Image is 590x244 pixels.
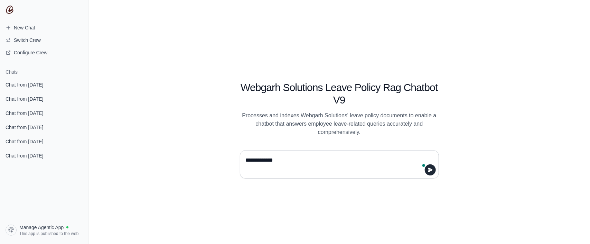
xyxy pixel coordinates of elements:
[14,49,47,56] span: Configure Crew
[3,107,85,119] a: Chat from [DATE]
[3,149,85,162] a: Chat from [DATE]
[3,135,85,148] a: Chat from [DATE]
[6,124,43,131] span: Chat from [DATE]
[3,92,85,105] a: Chat from [DATE]
[3,121,85,134] a: Chat from [DATE]
[6,81,43,88] span: Chat from [DATE]
[6,6,14,14] img: CrewAI Logo
[3,22,85,33] a: New Chat
[6,96,43,102] span: Chat from [DATE]
[3,78,85,91] a: Chat from [DATE]
[6,152,43,159] span: Chat from [DATE]
[14,37,41,44] span: Switch Crew
[6,138,43,145] span: Chat from [DATE]
[240,81,439,106] h1: Webgarh Solutions Leave Policy Rag Chatbot V9
[3,222,85,238] a: Manage Agentic App This app is published to the web
[3,35,85,46] button: Switch Crew
[19,224,64,231] span: Manage Agentic App
[19,231,78,236] span: This app is published to the web
[244,155,430,174] textarea: To enrich screen reader interactions, please activate Accessibility in Grammarly extension settings
[3,47,85,58] a: Configure Crew
[6,110,43,117] span: Chat from [DATE]
[240,111,439,136] p: Processes and indexes Webgarh Solutions' leave policy documents to enable a chatbot that answers ...
[555,211,590,244] iframe: Chat Widget
[14,24,35,31] span: New Chat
